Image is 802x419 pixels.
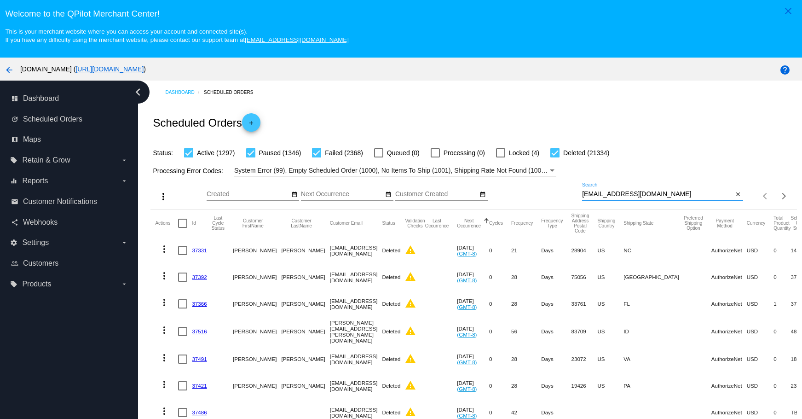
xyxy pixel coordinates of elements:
a: (GMT-8) [457,413,477,419]
mat-cell: [PERSON_NAME] [281,372,329,399]
span: Deleted (21334) [563,147,609,158]
mat-cell: USD [747,291,774,317]
mat-cell: [EMAIL_ADDRESS][DOMAIN_NAME] [330,291,382,317]
mat-header-cell: Actions [155,209,178,237]
i: arrow_drop_down [121,177,128,185]
a: 37366 [192,301,207,307]
button: Change sorting for ShippingCountry [597,218,615,228]
mat-cell: 28904 [571,237,598,264]
mat-cell: Days [541,264,571,291]
mat-cell: [PERSON_NAME] [281,317,329,346]
mat-cell: 75056 [571,264,598,291]
mat-icon: more_vert [159,297,170,308]
span: Scheduled Orders [23,115,82,123]
span: Paused (1346) [259,147,301,158]
button: Change sorting for Status [382,221,395,226]
button: Previous page [756,187,775,205]
a: (GMT-8) [457,250,477,256]
span: Deleted [382,301,400,307]
mat-cell: VA [623,346,684,372]
mat-icon: close [783,6,794,17]
mat-icon: close [735,191,741,198]
button: Change sorting for FrequencyType [541,218,563,228]
mat-cell: AuthorizeNet [711,264,747,291]
span: Maps [23,135,41,144]
mat-cell: 0 [489,372,511,399]
mat-cell: USD [747,237,774,264]
input: Created [207,191,289,198]
mat-cell: 0 [489,291,511,317]
mat-cell: USD [747,372,774,399]
mat-cell: [PERSON_NAME] [233,264,281,291]
span: Queued (0) [387,147,420,158]
mat-cell: 33761 [571,291,598,317]
span: Deleted [382,328,400,334]
span: Active (1297) [197,147,235,158]
mat-cell: [PERSON_NAME] [281,291,329,317]
mat-cell: PA [623,372,684,399]
mat-icon: warning [405,326,416,337]
a: (GMT-8) [457,386,477,392]
i: local_offer [10,157,17,164]
mat-cell: 0 [773,317,790,346]
mat-icon: date_range [291,191,298,198]
mat-cell: 0 [489,317,511,346]
mat-cell: 0 [773,372,790,399]
span: Reports [22,177,48,185]
mat-cell: US [597,291,623,317]
span: Deleted [382,356,400,362]
mat-cell: 0 [489,346,511,372]
input: Customer Created [395,191,478,198]
mat-cell: [EMAIL_ADDRESS][DOMAIN_NAME] [330,346,382,372]
mat-cell: NC [623,237,684,264]
mat-icon: more_vert [159,325,170,336]
mat-cell: US [597,264,623,291]
mat-icon: warning [405,271,416,282]
mat-cell: 23072 [571,346,598,372]
a: 37486 [192,409,207,415]
mat-cell: 28 [511,264,541,291]
mat-cell: 28 [511,372,541,399]
h2: Scheduled Orders [153,113,260,132]
a: update Scheduled Orders [11,112,128,127]
button: Change sorting for LastOccurrenceUtc [425,218,449,228]
button: Change sorting for CurrencyIso [747,221,766,226]
mat-icon: more_vert [159,244,170,255]
mat-cell: [PERSON_NAME] [233,317,281,346]
mat-cell: USD [747,317,774,346]
a: 37491 [192,356,207,362]
i: share [11,219,18,226]
a: (GMT-8) [457,359,477,365]
button: Change sorting for PaymentMethod.Type [711,218,739,228]
button: Change sorting for Frequency [511,221,533,226]
mat-cell: 56 [511,317,541,346]
mat-cell: [EMAIL_ADDRESS][DOMAIN_NAME] [330,372,382,399]
mat-icon: more_vert [159,352,170,363]
mat-cell: [GEOGRAPHIC_DATA] [623,264,684,291]
mat-cell: 0 [489,264,511,291]
a: (GMT-8) [457,332,477,338]
button: Change sorting for NextOccurrenceUtc [457,218,481,228]
mat-cell: [DATE] [457,372,489,399]
mat-cell: AuthorizeNet [711,291,747,317]
mat-icon: more_vert [159,379,170,390]
mat-cell: US [597,237,623,264]
span: Deleted [382,383,400,389]
button: Change sorting for ShippingState [623,221,653,226]
a: Scheduled Orders [204,85,261,99]
mat-icon: warning [405,244,416,256]
a: 37392 [192,274,207,280]
input: Search [582,191,733,198]
mat-cell: [PERSON_NAME] [233,346,281,372]
mat-cell: Days [541,291,571,317]
span: Settings [22,239,49,247]
a: Dashboard [165,85,204,99]
span: Deleted [382,247,400,253]
mat-icon: help [779,64,790,76]
a: map Maps [11,132,128,147]
mat-cell: Days [541,372,571,399]
mat-cell: [DATE] [457,237,489,264]
span: Status: [153,149,173,157]
a: 37331 [192,247,207,253]
mat-cell: [DATE] [457,291,489,317]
